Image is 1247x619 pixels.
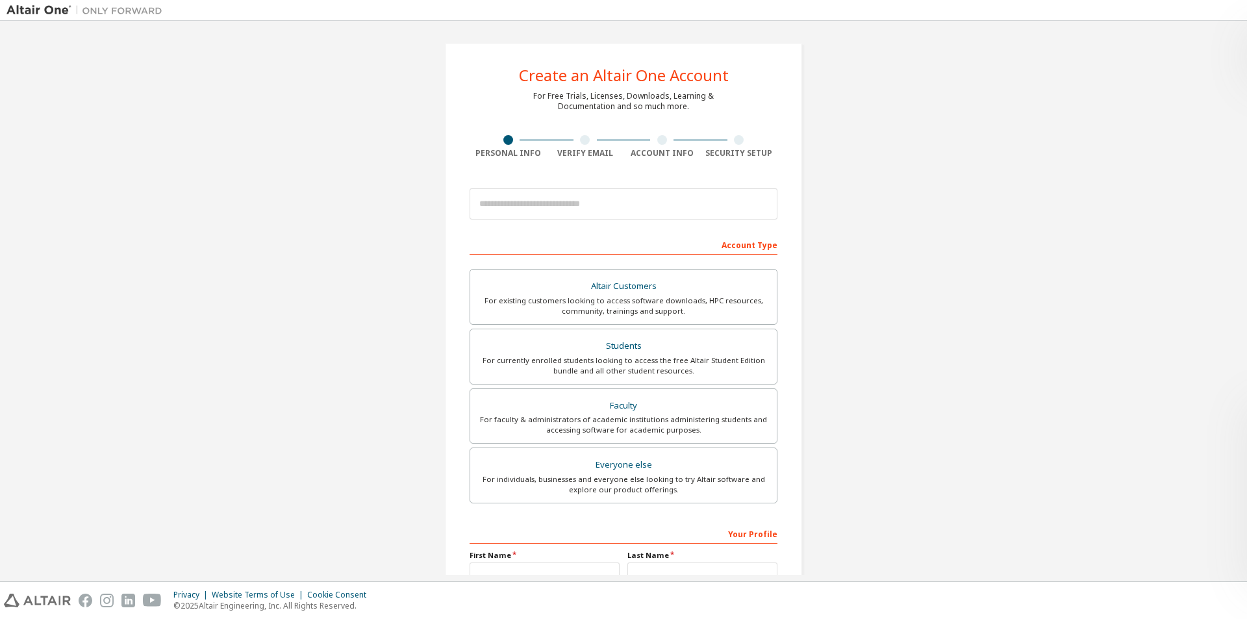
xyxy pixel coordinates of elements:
div: For individuals, businesses and everyone else looking to try Altair software and explore our prod... [478,474,769,495]
div: Cookie Consent [307,590,374,600]
div: Verify Email [547,148,624,158]
div: Account Type [470,234,777,255]
div: Faculty [478,397,769,415]
img: Altair One [6,4,169,17]
div: For Free Trials, Licenses, Downloads, Learning & Documentation and so much more. [533,91,714,112]
div: For currently enrolled students looking to access the free Altair Student Edition bundle and all ... [478,355,769,376]
div: For existing customers looking to access software downloads, HPC resources, community, trainings ... [478,296,769,316]
div: Create an Altair One Account [519,68,729,83]
div: Altair Customers [478,277,769,296]
img: linkedin.svg [121,594,135,607]
div: Everyone else [478,456,769,474]
label: First Name [470,550,620,561]
p: © 2025 Altair Engineering, Inc. All Rights Reserved. [173,600,374,611]
div: Security Setup [701,148,778,158]
img: youtube.svg [143,594,162,607]
div: For faculty & administrators of academic institutions administering students and accessing softwa... [478,414,769,435]
img: altair_logo.svg [4,594,71,607]
div: Account Info [623,148,701,158]
label: Last Name [627,550,777,561]
div: Personal Info [470,148,547,158]
div: Students [478,337,769,355]
img: instagram.svg [100,594,114,607]
div: Your Profile [470,523,777,544]
img: facebook.svg [79,594,92,607]
div: Website Terms of Use [212,590,307,600]
div: Privacy [173,590,212,600]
